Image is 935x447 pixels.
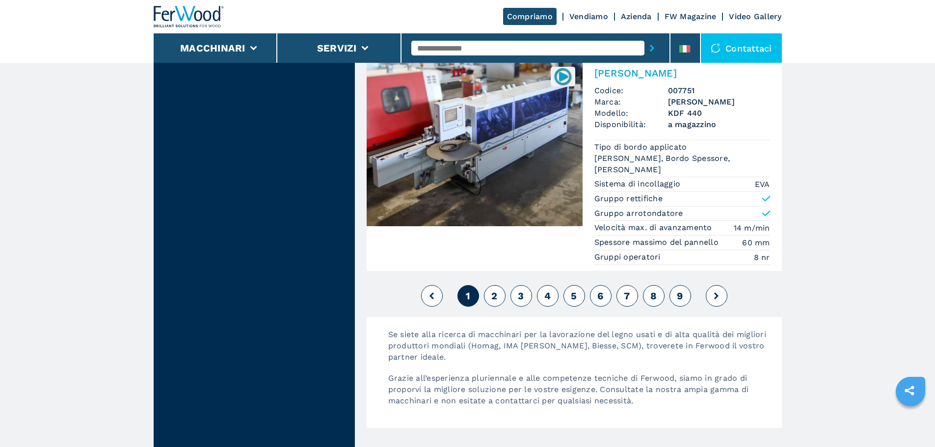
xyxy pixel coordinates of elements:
[594,119,668,130] span: Disponibilità:
[594,237,721,248] p: Spessore massimo del pannello
[616,285,638,307] button: 7
[701,33,782,63] div: Contattaci
[367,59,583,226] img: Bordatrice Singola BRANDT KDF 440
[367,59,782,271] a: Bordatrice Singola BRANDT KDF 440007751[PERSON_NAME]Codice:007751Marca:[PERSON_NAME]Modello:KDF 4...
[378,372,782,416] p: Grazie all’esperienza pluriennale e alle competenze tecniche di Ferwood, siamo in grado di propor...
[594,179,683,189] p: Sistema di incollaggio
[597,290,603,302] span: 6
[544,290,551,302] span: 4
[742,237,770,248] em: 60 mm
[668,119,770,130] span: a magazzino
[466,290,470,302] span: 1
[594,153,770,175] em: [PERSON_NAME], Bordo Spessore, [PERSON_NAME]
[594,252,663,263] p: Gruppi operatori
[755,179,770,190] em: EVA
[665,12,717,21] a: FW Magazine
[729,12,781,21] a: Video Gallery
[668,85,770,96] h3: 007751
[563,285,585,307] button: 5
[537,285,559,307] button: 4
[491,290,497,302] span: 2
[154,6,224,27] img: Ferwood
[711,43,721,53] img: Contattaci
[180,42,245,54] button: Macchinari
[893,403,928,440] iframe: Chat
[457,285,479,307] button: 1
[594,67,770,79] h2: [PERSON_NAME]
[669,285,691,307] button: 9
[594,85,668,96] span: Codice:
[569,12,608,21] a: Vendiamo
[484,285,506,307] button: 2
[624,290,630,302] span: 7
[590,285,612,307] button: 6
[518,290,524,302] span: 3
[644,37,660,59] button: submit-button
[897,378,922,403] a: sharethis
[594,222,715,233] p: Velocità max. di avanzamento
[650,290,657,302] span: 8
[594,142,690,153] p: Tipo di bordo applicato
[553,67,572,86] img: 007751
[594,208,683,219] p: Gruppo arrotondatore
[677,290,683,302] span: 9
[378,329,782,372] p: Se siete alla ricerca di macchinari per la lavorazione del legno usati e di alta qualità dei migl...
[754,252,770,263] em: 8 nr
[621,12,652,21] a: Azienda
[594,193,663,204] p: Gruppo rettifiche
[594,107,668,119] span: Modello:
[317,42,357,54] button: Servizi
[734,222,770,234] em: 14 m/min
[643,285,665,307] button: 8
[668,96,770,107] h3: [PERSON_NAME]
[571,290,577,302] span: 5
[503,8,557,25] a: Compriamo
[668,107,770,119] h3: KDF 440
[594,96,668,107] span: Marca:
[510,285,532,307] button: 3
